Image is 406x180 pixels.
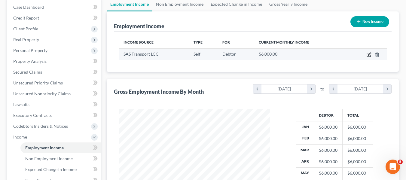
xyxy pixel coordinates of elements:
[114,23,164,30] div: Employment Income
[296,156,314,167] th: Apr
[13,80,63,85] span: Unsecured Priority Claims
[25,167,77,172] span: Expected Change in Income
[337,84,383,93] div: [DATE]
[8,2,101,13] a: Case Dashboard
[13,91,71,96] span: Unsecured Nonpriority Claims
[8,67,101,78] a: Secured Claims
[8,110,101,121] a: Executory Contracts
[343,156,373,167] td: $6,000.00
[329,84,337,93] i: chevron_left
[253,84,261,93] i: chevron_left
[114,88,204,95] div: Gross Employment Income By Month
[13,134,27,139] span: Income
[319,136,337,142] div: $6,000.00
[194,51,200,56] span: Self
[8,13,101,23] a: Credit Report
[13,113,52,118] span: Executory Contracts
[13,37,39,42] span: Real Property
[222,51,236,56] span: Debtor
[314,109,343,121] th: Debtor
[343,109,373,121] th: Total
[20,153,101,164] a: Non Employment Income
[124,51,159,56] span: SAS Transport LCC
[296,121,314,133] th: Jan
[261,84,307,93] div: [DATE]
[296,167,314,179] th: May
[383,84,391,93] i: chevron_right
[386,160,400,174] iframe: Intercom live chat
[20,164,101,175] a: Expected Change in Income
[25,145,64,150] span: Employment Income
[13,26,38,31] span: Client Profile
[13,48,47,53] span: Personal Property
[319,147,337,153] div: $6,000.00
[343,167,373,179] td: $6,000.00
[25,156,73,161] span: Non Employment Income
[13,69,42,75] span: Secured Claims
[222,40,230,44] span: For
[343,121,373,133] td: $6,000.00
[124,40,154,44] span: Income Source
[307,84,315,93] i: chevron_right
[296,133,314,144] th: Feb
[13,102,29,107] span: Lawsuits
[319,124,337,130] div: $6,000.00
[296,144,314,156] th: Mar
[20,142,101,153] a: Employment Income
[13,15,39,20] span: Credit Report
[13,124,68,129] span: Codebtors Insiders & Notices
[194,40,203,44] span: Type
[319,170,337,176] div: $6,000.00
[398,160,403,164] span: 5
[8,88,101,99] a: Unsecured Nonpriority Claims
[259,40,309,44] span: Current Monthly Income
[350,16,389,27] button: New Income
[13,59,47,64] span: Property Analysis
[259,51,277,56] span: $6,000.00
[8,56,101,67] a: Property Analysis
[319,159,337,165] div: $6,000.00
[320,86,324,92] span: to
[343,133,373,144] td: $6,000.00
[343,144,373,156] td: $6,000.00
[8,99,101,110] a: Lawsuits
[13,5,44,10] span: Case Dashboard
[8,78,101,88] a: Unsecured Priority Claims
